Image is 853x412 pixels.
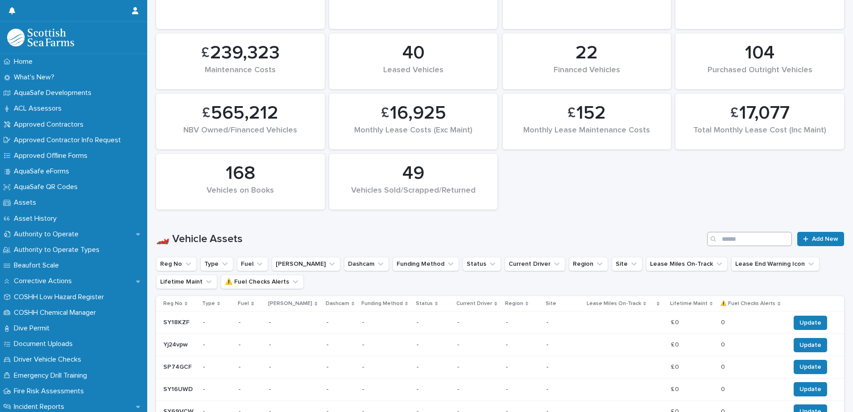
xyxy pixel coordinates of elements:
p: - [457,317,461,326]
button: Lease End Warning Icon [731,257,820,271]
button: Update [794,338,827,352]
p: Authority to Operate [10,230,86,239]
p: SY16UWD [163,384,195,393]
button: Lifetime Maint [156,275,217,289]
button: Reg No [156,257,197,271]
p: - [417,319,448,326]
div: Vehicles on Books [171,186,310,205]
p: Funding Method [361,299,403,309]
span: 16,925 [390,102,446,124]
p: Emergency Drill Training [10,371,94,380]
p: Current Driver [456,299,492,309]
p: - [203,341,232,349]
tr: SP74GCFSP74GCF -------- --£ 0£ 0 00 Update [156,356,844,378]
button: Lightfoot [272,257,340,271]
div: Monthly Lease Costs (Exc Maint) [344,126,483,144]
p: ACL Assessors [10,104,69,113]
p: - [203,386,232,393]
p: - [239,363,262,371]
p: AquaSafe QR Codes [10,183,85,191]
button: Current Driver [505,257,565,271]
p: AquaSafe Developments [10,89,99,97]
p: - [547,319,578,326]
tr: Yj24vpwYj24vpw -------- --£ 0£ 0 00 Update [156,334,844,356]
p: - [327,363,355,371]
div: Purchased Outright Vehicles [691,66,829,84]
div: Monthly Lease Maintenance Costs [518,126,656,144]
p: - [269,319,301,326]
span: Update [799,385,821,394]
p: - [547,363,578,371]
p: 0 [721,384,727,393]
button: Fuel [237,257,268,271]
p: £ 0 [671,384,681,393]
p: - [362,341,394,349]
p: - [203,319,232,326]
p: - [457,384,461,393]
span: 17,077 [739,102,790,124]
p: - [327,386,355,393]
span: £ [567,105,576,122]
p: - [506,386,538,393]
div: Total Monthly Lease Cost (Inc Maint) [691,126,829,144]
input: Search [707,232,792,246]
p: - [269,386,301,393]
p: SP74GCF [163,362,194,371]
button: Site [612,257,642,271]
p: - [327,341,355,349]
p: 0 [721,317,727,326]
span: 239,323 [210,42,280,64]
p: Incident Reports [10,403,71,411]
p: Type [202,299,215,309]
span: Add New [812,236,838,242]
p: Corrective Actions [10,277,79,285]
p: - [506,363,538,371]
p: - [506,341,538,349]
a: Add New [797,232,844,246]
div: 22 [518,42,656,64]
p: COSHH Low Hazard Register [10,293,111,301]
p: SY18KZF [163,317,191,326]
span: Update [799,363,821,371]
div: Maintenance Costs [171,66,310,84]
span: £ [381,105,389,122]
div: 40 [344,42,483,64]
button: ⚠️ Fuel Checks Alerts [221,275,304,289]
button: Update [794,382,827,396]
p: Document Uploads [10,340,80,348]
span: £ [201,45,209,62]
p: - [547,341,578,349]
span: 152 [576,102,606,124]
p: [PERSON_NAME] [268,299,312,309]
p: - [239,319,262,326]
p: Home [10,58,40,66]
p: - [457,362,461,371]
span: 565,212 [211,102,278,124]
p: Driver Vehicle Checks [10,355,88,364]
p: Approved Offline Forms [10,152,95,160]
p: - [547,386,578,393]
p: - [362,319,394,326]
p: COSHH Chemical Manager [10,309,103,317]
button: Region [569,257,608,271]
span: Update [799,341,821,350]
p: - [327,319,355,326]
div: 104 [691,42,829,64]
tr: SY18KZFSY18KZF -------- --£ 0£ 0 00 Update [156,312,844,334]
p: - [239,386,262,393]
div: Leased Vehicles [344,66,483,84]
div: 168 [171,162,310,185]
button: Update [794,316,827,330]
p: Yj24vpw [163,339,190,349]
div: Vehicles Sold/Scrapped/Returned [344,186,483,205]
p: 0 [721,339,727,349]
tr: SY16UWDSY16UWD -------- --£ 0£ 0 00 Update [156,378,844,400]
span: £ [202,105,210,122]
p: - [239,341,262,349]
p: - [417,386,448,393]
p: Approved Contractor Info Request [10,136,128,144]
h1: 🏎️ Vehicle Assets [156,233,704,246]
p: Approved Contractors [10,120,91,129]
button: Lease Miles On-Track [646,257,728,271]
